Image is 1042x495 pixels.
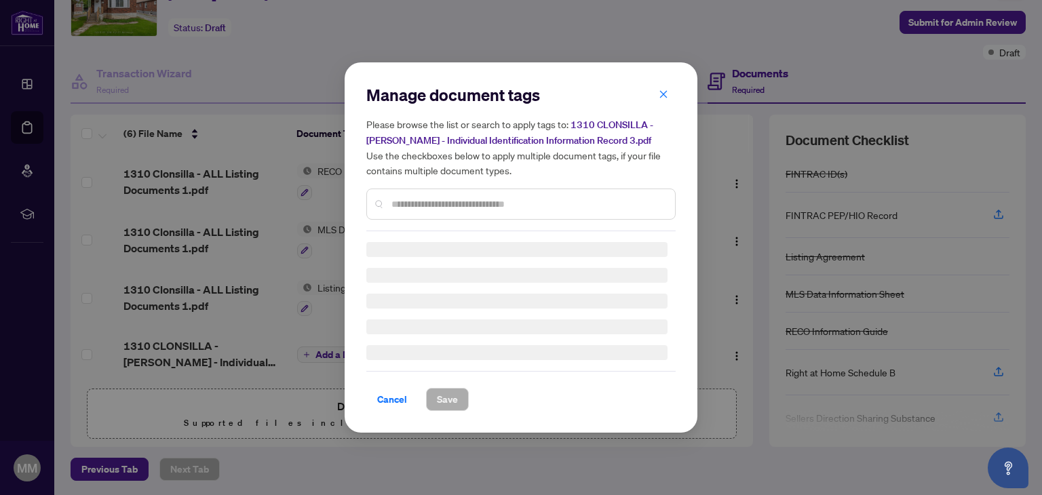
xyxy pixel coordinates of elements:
[366,117,676,178] h5: Please browse the list or search to apply tags to: Use the checkboxes below to apply multiple doc...
[659,90,668,99] span: close
[426,388,469,411] button: Save
[377,389,407,410] span: Cancel
[988,448,1028,488] button: Open asap
[366,84,676,106] h2: Manage document tags
[366,388,418,411] button: Cancel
